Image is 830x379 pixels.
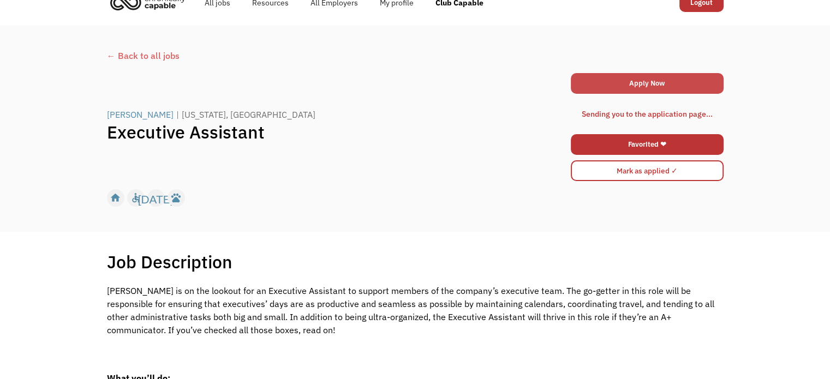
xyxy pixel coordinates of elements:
[107,49,724,62] a: ← Back to all jobs
[571,158,724,184] form: Mark as applied form
[571,160,724,181] input: Mark as applied ✓
[582,107,713,121] div: Sending you to the application page...
[110,190,121,206] div: home
[107,285,714,335] span: [PERSON_NAME] is on the lookout for an Executive Assistant to support members of the company’s ex...
[176,108,179,121] div: |
[107,251,232,273] h1: Job Description
[107,121,570,143] h1: Executive Assistant
[182,108,315,121] div: [US_STATE], [GEOGRAPHIC_DATA]
[130,190,141,206] div: accessible
[170,190,182,206] div: pets
[571,97,724,131] div: Apply Form success
[138,190,174,206] div: [DATE]
[107,108,318,121] a: [PERSON_NAME]|[US_STATE], [GEOGRAPHIC_DATA]
[571,134,724,155] a: Favorited ❤
[571,73,724,94] a: Apply Now
[107,108,174,121] div: [PERSON_NAME]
